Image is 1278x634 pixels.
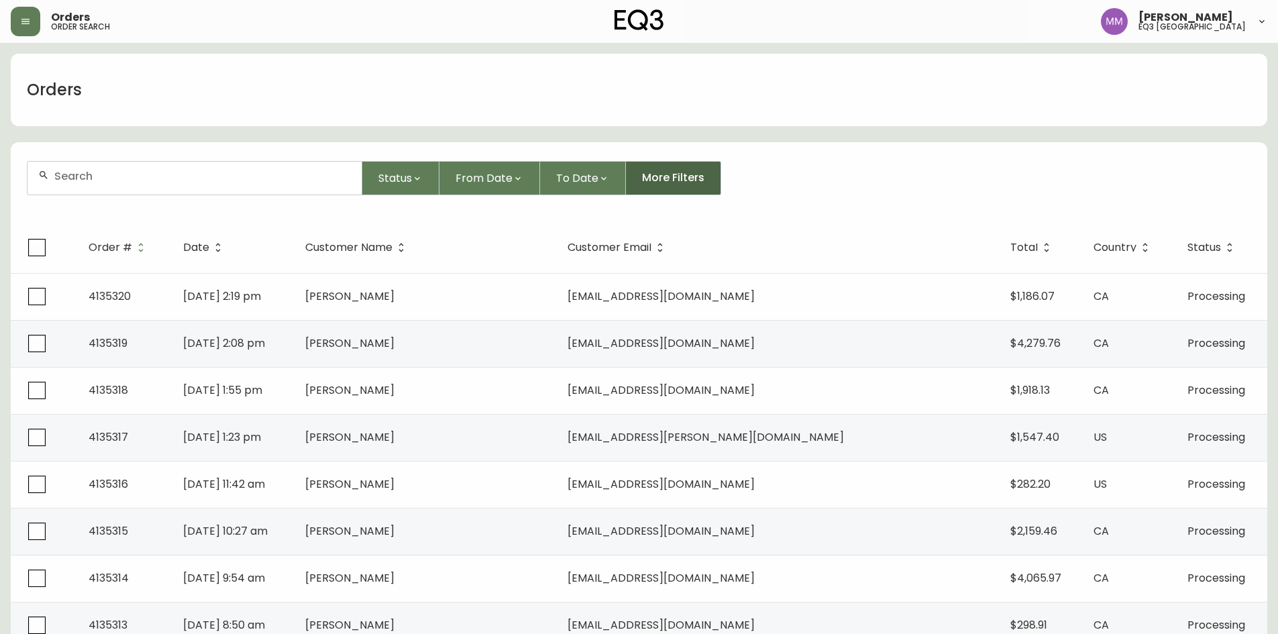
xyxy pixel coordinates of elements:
[183,335,265,351] span: [DATE] 2:08 pm
[305,570,394,586] span: [PERSON_NAME]
[89,429,128,445] span: 4135317
[1094,476,1107,492] span: US
[51,12,90,23] span: Orders
[568,382,755,398] span: [EMAIL_ADDRESS][DOMAIN_NAME]
[1187,242,1238,254] span: Status
[615,9,664,31] img: logo
[89,617,127,633] span: 4135313
[305,617,394,633] span: [PERSON_NAME]
[1187,523,1245,539] span: Processing
[1101,8,1128,35] img: b124d21e3c5b19e4a2f2a57376a9c201
[1138,23,1246,31] h5: eq3 [GEOGRAPHIC_DATA]
[183,288,261,304] span: [DATE] 2:19 pm
[1010,617,1047,633] span: $298.91
[305,335,394,351] span: [PERSON_NAME]
[89,244,132,252] span: Order #
[183,429,261,445] span: [DATE] 1:23 pm
[1010,476,1051,492] span: $282.20
[89,570,129,586] span: 4135314
[89,335,127,351] span: 4135319
[183,476,265,492] span: [DATE] 11:42 am
[305,244,392,252] span: Customer Name
[305,523,394,539] span: [PERSON_NAME]
[1010,288,1055,304] span: $1,186.07
[51,23,110,31] h5: order search
[1094,382,1109,398] span: CA
[1010,570,1061,586] span: $4,065.97
[1010,429,1059,445] span: $1,547.40
[568,476,755,492] span: [EMAIL_ADDRESS][DOMAIN_NAME]
[1187,382,1245,398] span: Processing
[568,244,651,252] span: Customer Email
[1187,617,1245,633] span: Processing
[1187,244,1221,252] span: Status
[1094,244,1136,252] span: Country
[540,161,626,195] button: To Date
[568,429,844,445] span: [EMAIL_ADDRESS][PERSON_NAME][DOMAIN_NAME]
[568,570,755,586] span: [EMAIL_ADDRESS][DOMAIN_NAME]
[183,242,227,254] span: Date
[305,242,410,254] span: Customer Name
[556,170,598,187] span: To Date
[1010,244,1038,252] span: Total
[378,170,412,187] span: Status
[1010,382,1050,398] span: $1,918.13
[305,429,394,445] span: [PERSON_NAME]
[568,617,755,633] span: [EMAIL_ADDRESS][DOMAIN_NAME]
[439,161,540,195] button: From Date
[1094,570,1109,586] span: CA
[183,617,265,633] span: [DATE] 8:50 am
[1187,335,1245,351] span: Processing
[89,382,128,398] span: 4135318
[568,288,755,304] span: [EMAIL_ADDRESS][DOMAIN_NAME]
[89,242,150,254] span: Order #
[1094,335,1109,351] span: CA
[1187,288,1245,304] span: Processing
[568,523,755,539] span: [EMAIL_ADDRESS][DOMAIN_NAME]
[362,161,439,195] button: Status
[1010,242,1055,254] span: Total
[1010,335,1061,351] span: $4,279.76
[305,476,394,492] span: [PERSON_NAME]
[27,78,82,101] h1: Orders
[626,161,721,195] button: More Filters
[1187,429,1245,445] span: Processing
[183,523,268,539] span: [DATE] 10:27 am
[183,382,262,398] span: [DATE] 1:55 pm
[1010,523,1057,539] span: $2,159.46
[1187,476,1245,492] span: Processing
[1187,570,1245,586] span: Processing
[1094,242,1154,254] span: Country
[183,570,265,586] span: [DATE] 9:54 am
[568,335,755,351] span: [EMAIL_ADDRESS][DOMAIN_NAME]
[1094,429,1107,445] span: US
[305,382,394,398] span: [PERSON_NAME]
[54,170,351,182] input: Search
[1094,288,1109,304] span: CA
[642,170,704,185] span: More Filters
[1138,12,1233,23] span: [PERSON_NAME]
[1094,617,1109,633] span: CA
[89,288,131,304] span: 4135320
[183,244,209,252] span: Date
[89,523,128,539] span: 4135315
[568,242,669,254] span: Customer Email
[456,170,513,187] span: From Date
[305,288,394,304] span: [PERSON_NAME]
[1094,523,1109,539] span: CA
[89,476,128,492] span: 4135316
